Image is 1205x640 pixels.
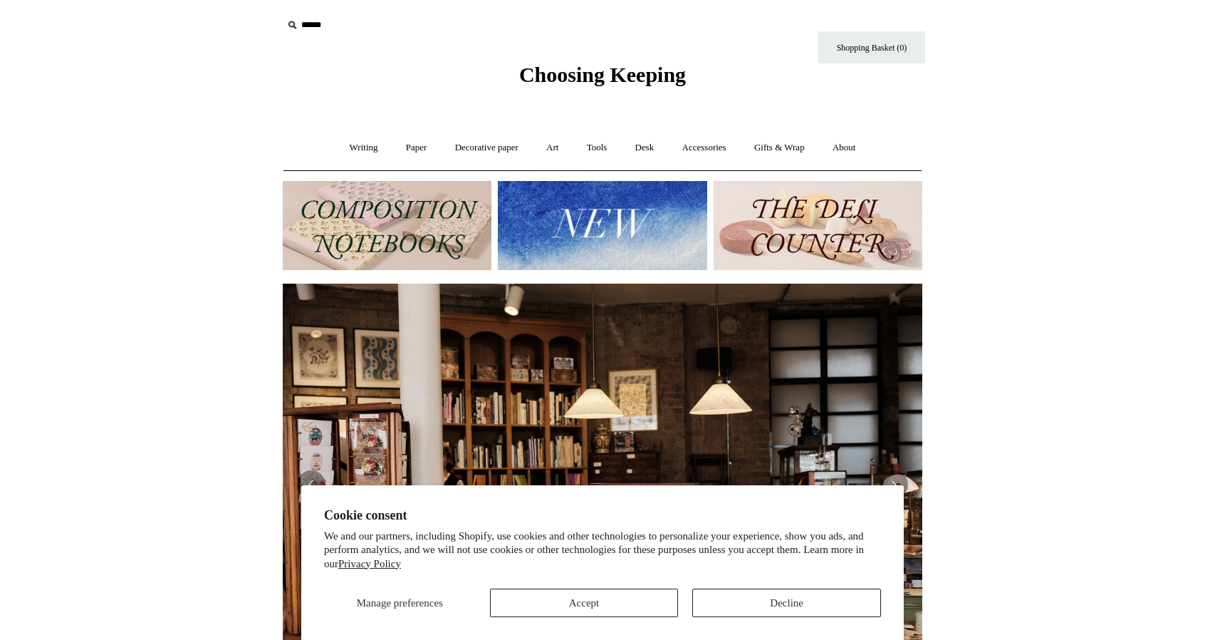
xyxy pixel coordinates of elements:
[283,181,491,270] img: 202302 Composition ledgers.jpg__PID:69722ee6-fa44-49dd-a067-31375e5d54ec
[490,589,679,617] button: Accept
[669,129,739,167] a: Accessories
[297,470,325,499] button: Previous
[357,597,443,609] span: Manage preferences
[692,589,881,617] button: Decline
[519,63,686,86] span: Choosing Keeping
[714,181,922,270] img: The Deli Counter
[337,129,391,167] a: Writing
[818,31,925,63] a: Shopping Basket (0)
[338,558,401,569] a: Privacy Policy
[393,129,440,167] a: Paper
[442,129,531,167] a: Decorative paper
[820,129,869,167] a: About
[880,470,908,499] button: Next
[533,129,571,167] a: Art
[741,129,818,167] a: Gifts & Wrap
[622,129,667,167] a: Desk
[519,74,686,84] a: Choosing Keeping
[498,181,706,270] img: New.jpg__PID:f73bdf93-380a-4a35-bcfe-7823039498e1
[324,530,881,572] p: We and our partners, including Shopify, use cookies and other technologies to personalize your ex...
[574,129,620,167] a: Tools
[324,508,881,523] h2: Cookie consent
[324,589,476,617] button: Manage preferences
